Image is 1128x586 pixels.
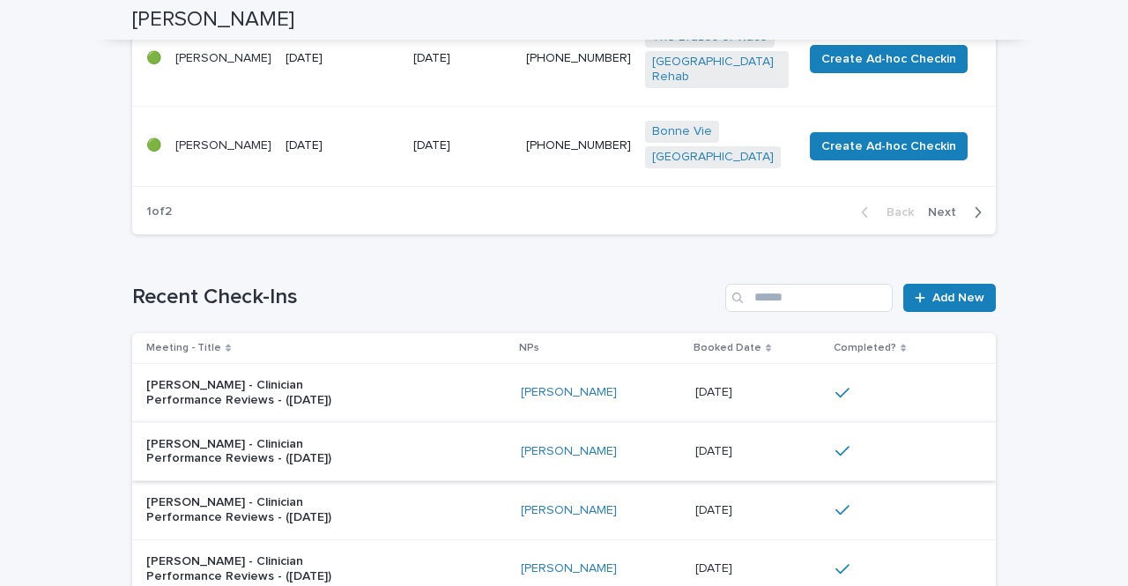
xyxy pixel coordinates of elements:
[928,206,967,219] span: Next
[521,444,617,459] a: [PERSON_NAME]
[132,285,718,310] h1: Recent Check-Ins
[526,139,631,152] a: ‪[PHONE_NUMBER]
[725,284,893,312] input: Search
[146,338,221,358] p: Meeting - Title
[521,503,617,518] a: [PERSON_NAME]
[847,204,921,220] button: Back
[286,51,399,66] p: [DATE]
[695,382,736,400] p: [DATE]
[175,138,271,153] p: [PERSON_NAME]
[146,437,367,467] p: [PERSON_NAME] - Clinician Performance Reviews - ([DATE])
[652,150,774,165] a: [GEOGRAPHIC_DATA]
[521,561,617,576] a: [PERSON_NAME]
[695,500,736,518] p: [DATE]
[526,52,631,64] a: [PHONE_NUMBER]
[876,206,914,219] span: Back
[652,124,712,139] a: Bonne Vie
[132,422,996,481] tr: [PERSON_NAME] - Clinician Performance Reviews - ([DATE])[PERSON_NAME] [DATE][DATE]
[146,138,161,153] p: 🟢
[146,51,161,66] p: 🟢
[132,481,996,540] tr: [PERSON_NAME] - Clinician Performance Reviews - ([DATE])[PERSON_NAME] [DATE][DATE]
[286,138,399,153] p: [DATE]
[821,50,956,68] span: Create Ad-hoc Checkin
[903,284,996,312] a: Add New
[175,51,271,66] p: [PERSON_NAME]
[932,292,984,304] span: Add New
[810,132,968,160] button: Create Ad-hoc Checkin
[694,338,761,358] p: Booked Date
[519,338,539,358] p: NPs
[695,441,736,459] p: [DATE]
[132,107,996,187] tr: 🟢[PERSON_NAME][DATE][DATE]‪[PHONE_NUMBER]Bonne Vie [GEOGRAPHIC_DATA] Create Ad-hoc Checkin
[521,385,617,400] a: [PERSON_NAME]
[132,7,294,33] h2: [PERSON_NAME]
[834,338,896,358] p: Completed?
[132,364,996,423] tr: [PERSON_NAME] - Clinician Performance Reviews - ([DATE])[PERSON_NAME] [DATE][DATE]
[810,45,968,73] button: Create Ad-hoc Checkin
[146,554,367,584] p: [PERSON_NAME] - Clinician Performance Reviews - ([DATE])
[413,138,511,153] p: [DATE]
[652,55,782,85] a: [GEOGRAPHIC_DATA] Rehab
[413,51,511,66] p: [DATE]
[695,558,736,576] p: [DATE]
[146,378,367,408] p: [PERSON_NAME] - Clinician Performance Reviews - ([DATE])
[821,137,956,155] span: Create Ad-hoc Checkin
[146,495,367,525] p: [PERSON_NAME] - Clinician Performance Reviews - ([DATE])
[132,190,186,234] p: 1 of 2
[921,204,996,220] button: Next
[132,11,996,106] tr: 🟢[PERSON_NAME][DATE][DATE][PHONE_NUMBER]The Brazos of Waco [GEOGRAPHIC_DATA] Rehab Create Ad-hoc ...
